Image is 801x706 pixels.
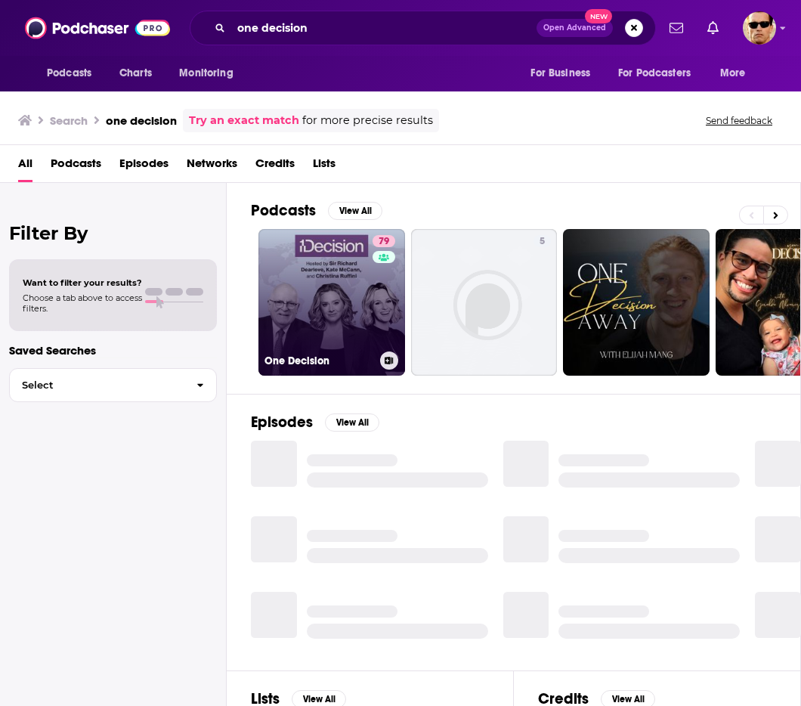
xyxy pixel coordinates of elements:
[710,59,765,88] button: open menu
[743,11,776,45] button: Show profile menu
[258,229,405,376] a: 79One Decision
[187,151,237,182] a: Networks
[743,11,776,45] img: User Profile
[325,413,379,432] button: View All
[25,14,170,42] img: Podchaser - Follow, Share and Rate Podcasts
[110,59,161,88] a: Charts
[743,11,776,45] span: Logged in as karldevries
[9,222,217,244] h2: Filter By
[540,234,545,249] span: 5
[618,63,691,84] span: For Podcasters
[189,112,299,129] a: Try an exact match
[530,63,590,84] span: For Business
[50,113,88,128] h3: Search
[119,63,152,84] span: Charts
[373,235,395,247] a: 79
[255,151,295,182] a: Credits
[10,380,184,390] span: Select
[379,234,389,249] span: 79
[264,355,374,367] h3: One Decision
[169,59,252,88] button: open menu
[537,19,613,37] button: Open AdvancedNew
[411,229,558,376] a: 5
[313,151,336,182] a: Lists
[18,151,32,182] a: All
[701,114,777,127] button: Send feedback
[585,9,612,23] span: New
[533,235,551,247] a: 5
[119,151,169,182] a: Episodes
[190,11,656,45] div: Search podcasts, credits, & more...
[179,63,233,84] span: Monitoring
[9,368,217,402] button: Select
[720,63,746,84] span: More
[701,15,725,41] a: Show notifications dropdown
[251,413,379,432] a: EpisodesView All
[51,151,101,182] a: Podcasts
[23,277,142,288] span: Want to filter your results?
[251,201,316,220] h2: Podcasts
[251,201,382,220] a: PodcastsView All
[23,293,142,314] span: Choose a tab above to access filters.
[106,113,177,128] h3: one decision
[231,16,537,40] input: Search podcasts, credits, & more...
[302,112,433,129] span: for more precise results
[520,59,609,88] button: open menu
[251,413,313,432] h2: Episodes
[36,59,111,88] button: open menu
[543,24,606,32] span: Open Advanced
[9,343,217,358] p: Saved Searches
[328,202,382,220] button: View All
[608,59,713,88] button: open menu
[663,15,689,41] a: Show notifications dropdown
[47,63,91,84] span: Podcasts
